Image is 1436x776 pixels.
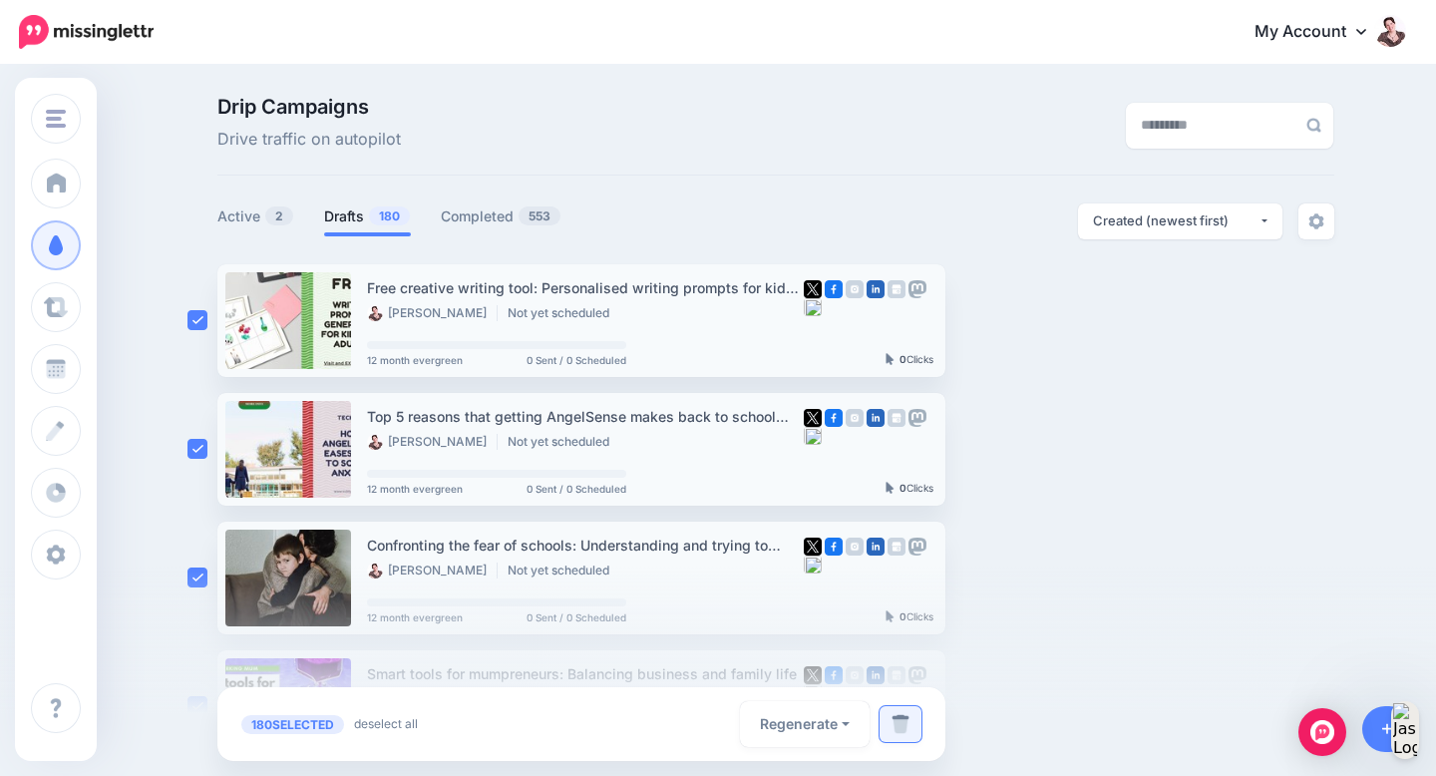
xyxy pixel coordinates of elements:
div: Free creative writing tool: Personalised writing prompts for kids and adults everywhere [367,276,804,299]
img: instagram-grey-square.png [846,409,864,427]
img: facebook-square.png [825,280,843,298]
li: Not yet scheduled [508,563,619,579]
button: Created (newest first) [1078,203,1282,239]
li: Not yet scheduled [508,305,619,321]
button: Regenerate [740,701,870,747]
img: pointer-grey-darker.png [886,482,895,494]
img: facebook-square.png [825,538,843,556]
span: 2 [265,206,293,225]
a: My Account [1235,8,1406,57]
a: deselect all [354,714,418,734]
span: 12 month evergreen [367,355,463,365]
span: Drip Campaigns [217,97,401,117]
img: google_business-grey-square.png [888,280,905,298]
img: trash.png [892,714,909,734]
img: facebook-square.png [825,409,843,427]
img: bluesky-grey-square.png [804,427,822,445]
div: Created (newest first) [1093,211,1258,230]
b: 0 [899,482,906,494]
img: linkedin-square.png [867,538,885,556]
div: Open Intercom Messenger [1298,708,1346,756]
img: search-grey-6.png [1306,118,1321,133]
span: 0 Sent / 0 Scheduled [527,355,626,365]
li: [PERSON_NAME] [367,434,498,450]
span: Drive traffic on autopilot [217,127,401,153]
span: 180 [369,206,410,225]
img: menu.png [46,110,66,128]
img: Missinglettr [19,15,154,49]
span: SELECTED [241,715,344,734]
img: instagram-grey-square.png [846,538,864,556]
span: 553 [519,206,560,225]
img: linkedin-square.png [867,280,885,298]
span: 180 [251,718,272,731]
li: [PERSON_NAME] [367,563,498,579]
img: mastodon-grey-square.png [908,280,926,298]
div: Clicks [886,483,933,495]
li: Not yet scheduled [508,434,619,450]
b: 0 [899,353,906,365]
img: twitter-square.png [804,280,822,298]
img: mastodon-grey-square.png [908,409,926,427]
div: Top 5 reasons that getting AngelSense makes back to school easier for parents [367,405,804,428]
img: linkedin-square.png [867,409,885,427]
li: [PERSON_NAME] [367,305,498,321]
img: instagram-grey-square.png [846,280,864,298]
img: mastodon-grey-square.png [908,538,926,556]
a: Completed553 [441,204,561,228]
img: pointer-grey-darker.png [886,353,895,365]
span: 0 Sent / 0 Scheduled [527,484,626,494]
a: Active2 [217,204,294,228]
img: twitter-square.png [804,409,822,427]
div: Clicks [886,354,933,366]
img: google_business-grey-square.png [888,409,905,427]
img: bluesky-grey-square.png [804,556,822,574]
a: Drafts180 [324,204,411,228]
img: twitter-square.png [804,538,822,556]
span: 12 month evergreen [367,484,463,494]
img: google_business-grey-square.png [888,538,905,556]
img: bluesky-grey-square.png [804,298,822,316]
img: settings-grey.png [1308,213,1324,229]
div: Confronting the fear of schools: Understanding and trying to overcome anxiety [367,534,804,557]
